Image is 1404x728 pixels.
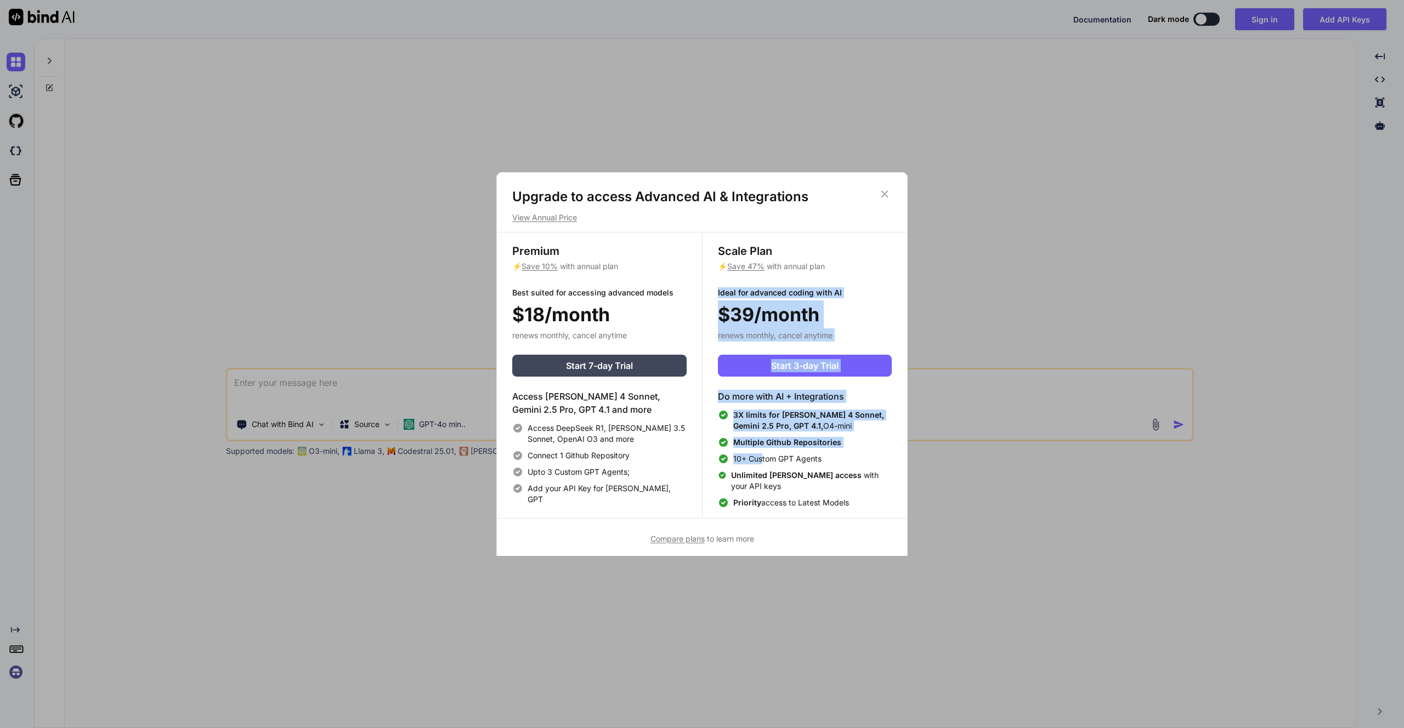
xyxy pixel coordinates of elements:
[522,261,558,271] span: Save 10%
[512,331,627,340] span: renews monthly, cancel anytime
[512,287,687,298] p: Best suited for accessing advanced models
[512,261,687,272] p: ⚡ with annual plan
[718,287,892,298] p: Ideal for advanced coding with AI
[528,450,630,461] span: Connect 1 Github Repository
[733,437,841,447] span: Multiple Github Repositories
[731,470,892,492] span: with your API keys
[731,470,864,480] span: Unlimited [PERSON_NAME] access
[733,453,822,464] span: 10+ Custom GPT Agents
[512,355,687,377] button: Start 7-day Trial
[733,410,884,430] span: 3X limits for [PERSON_NAME] 4 Sonnet, Gemini 2.5 Pro, GPT 4.1,
[771,359,839,372] span: Start 3-day Trial
[528,483,687,505] span: Add your API Key for [PERSON_NAME], GPT
[650,534,705,543] span: Compare plans
[512,188,892,206] h1: Upgrade to access Advanced AI & Integrations
[718,243,892,259] h3: Scale Plan
[718,300,819,328] span: $39/month
[718,261,892,272] p: ⚡ with annual plan
[512,212,892,223] p: View Annual Price
[512,390,687,416] h4: Access [PERSON_NAME] 4 Sonnet, Gemini 2.5 Pro, GPT 4.1 and more
[528,467,630,477] span: Upto 3 Custom GPT Agents;
[718,355,892,377] button: Start 3-day Trial
[512,243,687,259] h3: Premium
[727,261,765,271] span: Save 47%
[733,410,892,431] span: O4-mini
[566,359,633,372] span: Start 7-day Trial
[650,534,754,543] span: to learn more
[718,331,833,340] span: renews monthly, cancel anytime
[512,300,610,328] span: $18/month
[528,423,687,445] span: Access DeepSeek R1, [PERSON_NAME] 3.5 Sonnet, OpenAI O3 and more
[733,497,849,508] span: access to Latest Models
[718,390,892,403] h4: Do more with AI + Integrations
[733,498,761,507] span: Priority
